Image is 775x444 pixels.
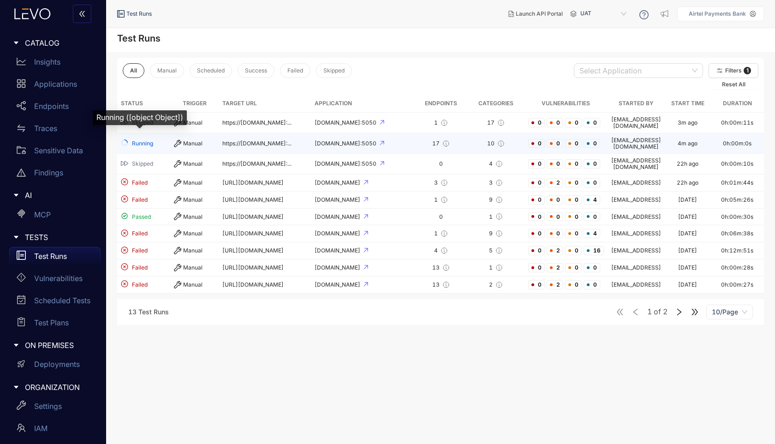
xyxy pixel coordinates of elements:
span: 1 [744,67,751,74]
button: Launch API Portal [501,6,570,21]
td: [EMAIL_ADDRESS] [608,209,665,226]
span: Scheduled [197,67,225,74]
td: [EMAIL_ADDRESS][DOMAIN_NAME] [608,154,665,174]
span: 0 [547,118,563,127]
span: TESTS [25,233,93,241]
span: Launch API Portal [516,11,563,17]
div: Manual [174,196,215,204]
span: double-right [691,308,699,316]
span: 13 Test Runs [128,308,169,316]
div: 9 [471,230,520,237]
div: Manual [174,179,215,186]
span: Failed [287,67,303,74]
span: caret-right [13,192,19,198]
span: Skipped [132,161,153,167]
a: Applications [9,75,101,97]
div: ON PREMISES [6,336,101,355]
span: [DOMAIN_NAME]:5050 [315,160,378,167]
th: Started By [608,95,665,113]
span: ON PREMISES [25,341,93,349]
p: IAM [34,424,48,432]
span: 0 [528,139,545,148]
span: [URL][DOMAIN_NAME] [222,213,284,220]
span: 0 [528,178,545,187]
a: Scheduled Tests [9,291,101,313]
div: Manual [174,160,215,168]
span: Failed [132,180,148,186]
span: Manual [157,67,177,74]
th: Duration [711,95,764,113]
span: Reset All [722,81,745,88]
button: Reset All [709,80,758,89]
span: [URL][DOMAIN_NAME] [222,196,284,203]
td: [EMAIL_ADDRESS][DOMAIN_NAME] [608,113,665,133]
a: Settings [9,397,101,419]
div: 4 [418,247,464,254]
div: 4 [471,160,520,168]
p: Applications [34,80,77,88]
span: Failed [132,230,148,237]
span: 4 [584,229,600,238]
span: Test Runs [126,11,152,17]
span: 2 [547,280,563,289]
span: [URL][DOMAIN_NAME] [222,179,284,186]
span: 0 [547,212,563,222]
th: Vulnerabilities [525,95,608,113]
p: Insights [34,58,60,66]
span: [URL][DOMAIN_NAME] [222,264,284,271]
div: 17 [418,140,464,147]
span: 4 [584,195,600,204]
div: Manual [174,247,215,254]
div: 4m ago [678,140,697,147]
div: Running ([object Object]) [93,110,187,125]
span: 0 [547,159,563,168]
th: Application [311,95,414,113]
span: 0 [547,229,563,238]
th: Endpoints [414,95,467,113]
span: 0 [584,280,600,289]
th: Target URL [219,95,311,113]
div: 1 [418,196,464,204]
div: [DATE] [678,197,697,203]
div: AI [6,186,101,205]
span: Skipped [323,67,345,74]
span: 0 [565,229,582,238]
a: MCP [9,205,101,228]
p: Test Runs [34,252,67,260]
button: Manual [150,63,184,78]
div: 3 [418,179,464,186]
div: Manual [174,213,215,220]
span: 1 [647,307,652,316]
th: Start Time [665,95,711,113]
td: 0h:05m:26s [711,192,764,209]
p: Endpoints [34,102,69,110]
div: 0 [418,161,464,167]
a: Traces [9,119,101,141]
span: [DOMAIN_NAME] [315,196,362,203]
span: 2 [547,178,563,187]
span: 0 [565,212,582,222]
td: 0h:00m:0s [711,133,764,154]
span: [URL][DOMAIN_NAME] [222,230,284,237]
span: 0 [565,178,582,187]
div: 1 [418,119,464,126]
span: 0 [584,263,600,272]
span: All [130,67,137,74]
p: Settings [34,402,62,410]
button: Filters1 [709,63,758,78]
a: Deployments [9,355,101,378]
span: Passed [132,214,151,220]
span: 0 [547,195,563,204]
p: Deployments [34,360,80,368]
span: Filters [725,67,742,74]
span: 0 [584,212,600,222]
span: double-left [78,10,86,18]
span: UAT [580,6,628,21]
td: [EMAIL_ADDRESS] [608,276,665,294]
div: CATALOG [6,33,101,53]
td: 0h:00m:30s [711,209,764,226]
span: caret-right [13,234,19,240]
span: 0 [584,178,600,187]
span: 2 [547,263,563,272]
div: 22h ago [677,180,698,186]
